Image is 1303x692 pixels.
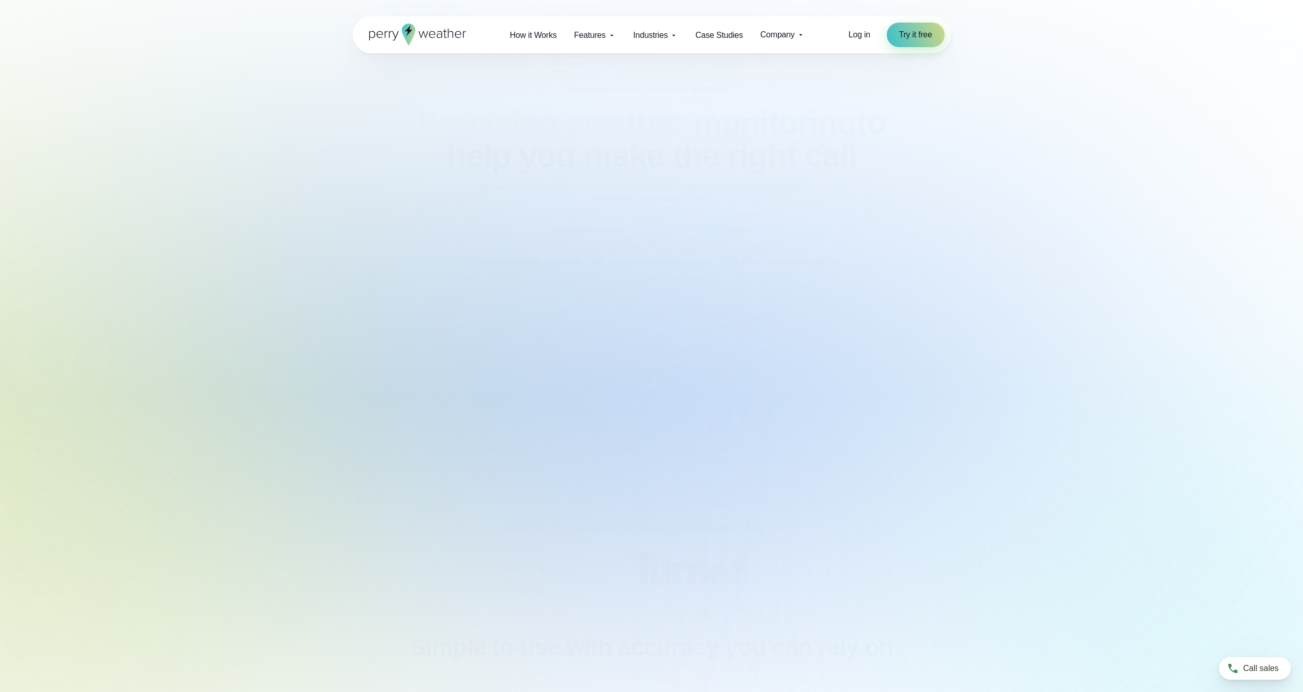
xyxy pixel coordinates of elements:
a: How it Works [501,25,566,46]
span: How it Works [510,29,557,41]
a: Case Studies [687,25,752,46]
a: Log in [848,29,870,41]
span: Call sales [1243,662,1278,675]
a: Call sales [1219,657,1291,680]
span: Case Studies [695,29,743,41]
a: Try it free [887,23,945,47]
span: Try it free [899,29,932,41]
span: Industries [633,29,668,41]
span: Company [760,29,795,41]
span: Features [574,29,606,41]
span: Log in [848,30,870,39]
